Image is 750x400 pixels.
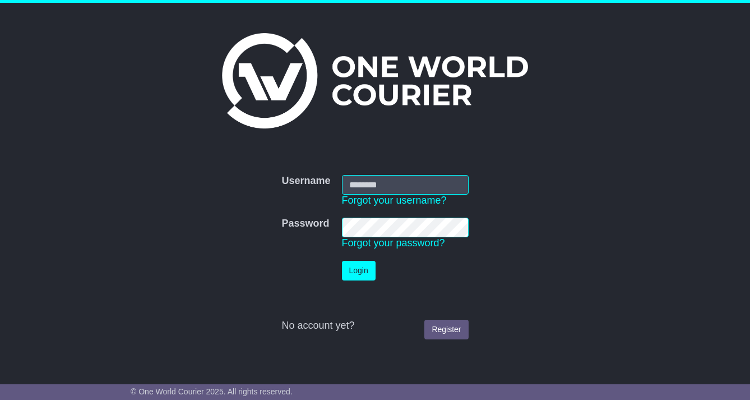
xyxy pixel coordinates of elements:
span: © One World Courier 2025. All rights reserved. [131,387,293,396]
button: Login [342,261,376,281]
img: One World [222,33,528,128]
a: Register [424,320,468,339]
a: Forgot your password? [342,237,445,249]
div: No account yet? [281,320,468,332]
a: Forgot your username? [342,195,447,206]
label: Username [281,175,330,187]
label: Password [281,218,329,230]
